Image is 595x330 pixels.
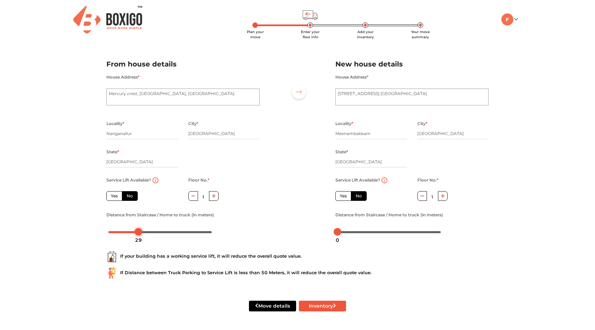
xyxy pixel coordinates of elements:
[106,147,119,156] label: State
[335,191,351,201] label: Yes
[106,251,489,262] div: If your building has a working service lift, it will reduce the overall quote value.
[106,268,489,279] div: If Distance between Truck Parking to Service Lift is less than 50 Meters, it will reduce the over...
[335,73,368,82] label: House Address
[335,147,348,156] label: State
[106,191,122,201] label: Yes
[106,59,260,70] h2: From house details
[106,119,124,128] label: Locality
[417,176,438,185] label: Floor No.
[106,251,117,262] img: ...
[411,30,430,39] span: Your move summary
[73,6,142,33] img: Boxigo
[333,234,342,246] div: 0
[132,234,145,246] div: 29
[335,119,353,128] label: Locality
[351,191,367,201] label: No
[335,210,443,219] label: Distance from Staircase / Home to truck (in meters)
[335,89,489,106] textarea: [STREET_ADDRESS] [GEOGRAPHIC_DATA]
[106,176,151,185] label: Service Lift Available?
[106,73,139,82] label: House Address
[417,119,427,128] label: City
[299,301,346,311] button: Inventory
[335,59,489,70] h2: New house details
[249,301,296,311] button: Move details
[357,30,374,39] span: Add your inventory
[106,210,214,219] label: Distance from Staircase / Home to truck (in meters)
[106,268,117,279] img: ...
[247,30,264,39] span: Plan your move
[122,191,138,201] label: No
[301,30,320,39] span: Enter your floor info
[188,119,198,128] label: City
[188,176,209,185] label: Floor No.
[335,176,380,185] label: Service Lift Available?
[106,89,260,106] textarea: Mercury crest, [GEOGRAPHIC_DATA], [GEOGRAPHIC_DATA]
